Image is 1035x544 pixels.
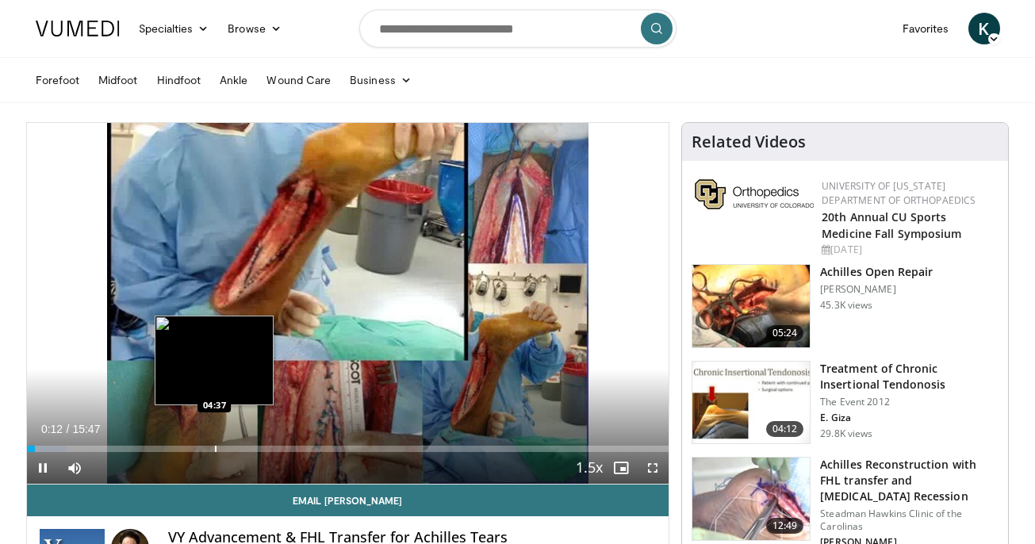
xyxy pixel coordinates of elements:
video-js: Video Player [27,123,669,485]
span: 12:49 [766,518,804,534]
img: image.jpeg [155,316,274,405]
a: Ankle [210,64,257,96]
a: Hindfoot [148,64,211,96]
h3: Achilles Open Repair [820,264,933,280]
a: Business [340,64,421,96]
button: Enable picture-in-picture mode [605,452,637,484]
button: Mute [59,452,90,484]
img: 355603a8-37da-49b6-856f-e00d7e9307d3.png.150x105_q85_autocrop_double_scale_upscale_version-0.2.png [695,179,814,209]
div: Progress Bar [27,446,669,452]
a: Email [PERSON_NAME] [27,485,669,516]
a: Browse [218,13,291,44]
div: [DATE] [822,243,995,257]
a: 20th Annual CU Sports Medicine Fall Symposium [822,209,961,241]
button: Playback Rate [573,452,605,484]
a: Midfoot [89,64,148,96]
a: 05:24 Achilles Open Repair [PERSON_NAME] 45.3K views [692,264,999,348]
a: Specialties [129,13,219,44]
p: 29.8K views [820,427,872,440]
a: University of [US_STATE] Department of Orthopaedics [822,179,976,207]
a: Favorites [893,13,959,44]
h3: Treatment of Chronic Insertional Tendonosis [820,361,999,393]
p: E. Giza [820,412,999,424]
span: 15:47 [72,423,100,435]
h4: Related Videos [692,132,806,151]
p: Steadman Hawkins Clinic of the Carolinas [820,508,999,533]
span: / [67,423,70,435]
button: Pause [27,452,59,484]
p: [PERSON_NAME] [820,283,933,296]
img: Achilles_open_repai_100011708_1.jpg.150x105_q85_crop-smart_upscale.jpg [692,265,810,347]
span: 04:12 [766,421,804,437]
span: 05:24 [766,325,804,341]
a: Wound Care [257,64,340,96]
span: 0:12 [41,423,63,435]
a: 04:12 Treatment of Chronic Insertional Tendonosis The Event 2012 E. Giza 29.8K views [692,361,999,445]
img: VuMedi Logo [36,21,120,36]
h3: Achilles Reconstruction with FHL transfer and [MEDICAL_DATA] Recession [820,457,999,504]
p: The Event 2012 [820,396,999,408]
input: Search topics, interventions [359,10,677,48]
a: Forefoot [26,64,90,96]
p: 45.3K views [820,299,872,312]
img: ASqSTwfBDudlPt2X4xMDoxOjA4MTsiGN.150x105_q85_crop-smart_upscale.jpg [692,458,810,540]
img: O0cEsGv5RdudyPNn4xMDoxOmtxOwKG7D_1.150x105_q85_crop-smart_upscale.jpg [692,362,810,444]
button: Fullscreen [637,452,669,484]
a: K [968,13,1000,44]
